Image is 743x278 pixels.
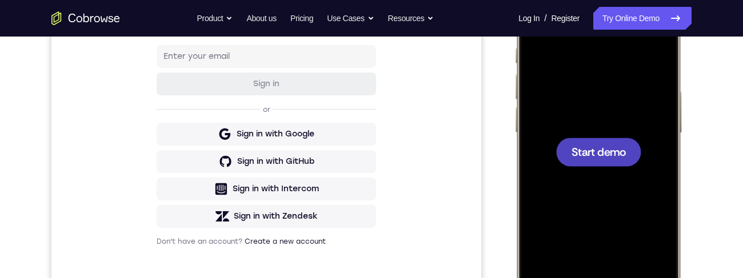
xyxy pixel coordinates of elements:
[105,131,325,154] button: Sign in
[105,78,325,94] h1: Sign in to your account
[105,181,325,204] button: Sign in with Google
[518,7,540,30] a: Log In
[246,7,276,30] a: About us
[57,164,111,175] span: Start demo
[593,7,692,30] a: Try Online Demo
[112,109,318,120] input: Enter your email
[544,11,546,25] span: /
[185,187,263,198] div: Sign in with Google
[186,214,263,225] div: Sign in with GitHub
[327,7,374,30] button: Use Cases
[290,7,313,30] a: Pricing
[197,7,233,30] button: Product
[51,11,120,25] a: Go to the home page
[42,155,127,184] button: Start demo
[552,7,580,30] a: Register
[209,163,221,172] p: or
[181,241,267,253] div: Sign in with Intercom
[105,208,325,231] button: Sign in with GitHub
[105,236,325,259] button: Sign in with Intercom
[388,7,434,30] button: Resources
